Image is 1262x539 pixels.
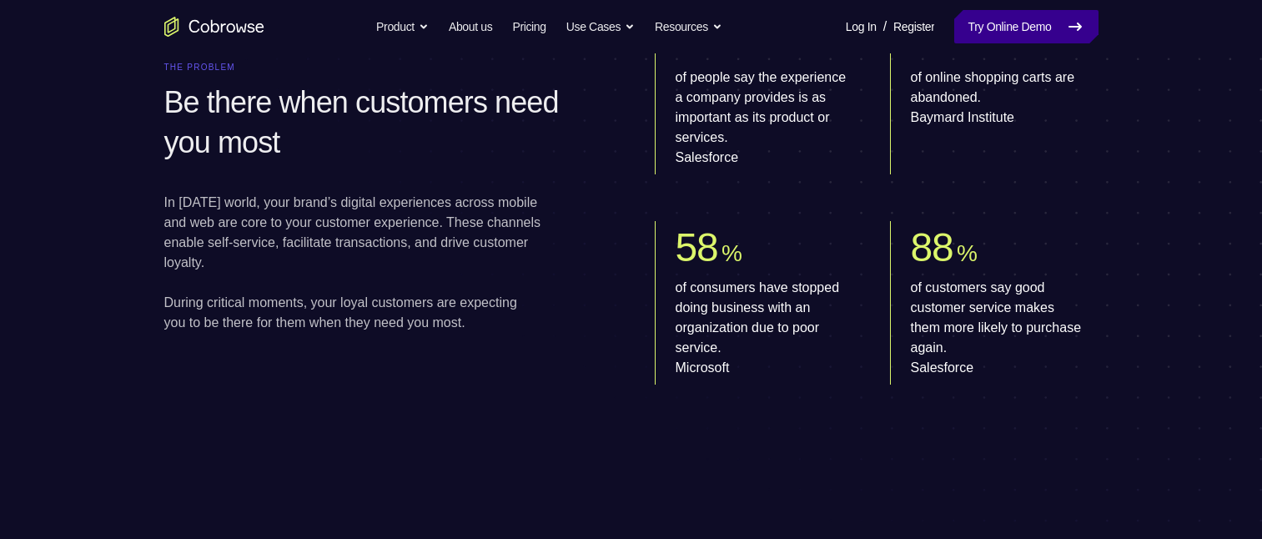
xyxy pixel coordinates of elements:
span: Salesforce [911,358,1085,378]
p: In [DATE] world, your brand’s digital experiences across mobile and web are core to your customer... [164,193,541,273]
span: % [722,240,742,266]
span: Salesforce [676,148,850,168]
p: of online shopping carts are abandoned. [911,68,1085,128]
p: of consumers have stopped doing business with an organization due to poor service. [676,278,850,378]
span: 58 [676,225,718,269]
span: Baymard Institute [911,108,1085,128]
span: 88 [911,225,953,269]
a: Go to the home page [164,17,264,37]
p: The problem [164,63,608,73]
p: of customers say good customer service makes them more likely to purchase again. [911,278,1085,378]
p: During critical moments, your loyal customers are expecting you to be there for them when they ne... [164,293,541,333]
span: / [883,17,887,37]
span: % [957,240,977,266]
a: Try Online Demo [954,10,1098,43]
a: Pricing [512,10,546,43]
a: Log In [846,10,877,43]
p: of people say the experience a company provides is as important as its product or services. [676,68,850,168]
span: Microsoft [676,358,850,378]
h2: Be there when customers need you most [164,83,601,163]
button: Resources [655,10,722,43]
button: Use Cases [566,10,635,43]
a: Register [893,10,934,43]
button: Product [376,10,429,43]
a: About us [449,10,492,43]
